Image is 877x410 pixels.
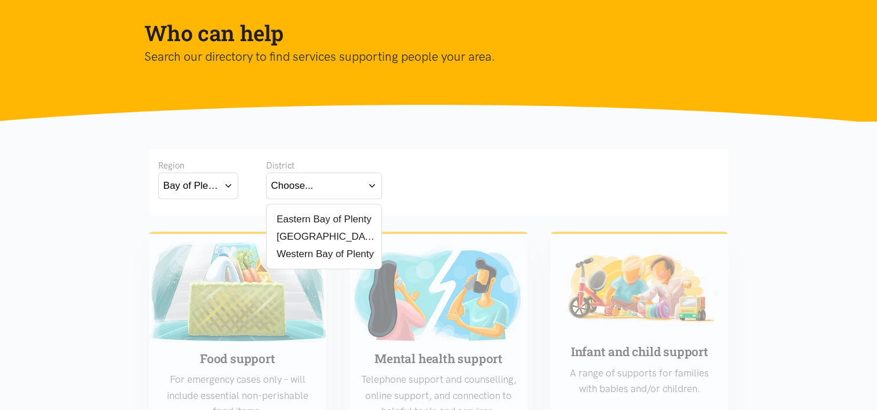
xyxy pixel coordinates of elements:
div: Choose... [271,178,314,193]
label: Eastern Bay of Plenty [271,212,372,226]
div: Bay of Plenty [163,178,219,193]
button: Choose... [266,173,382,199]
h1: Who can help [144,19,715,47]
p: Search our directory to find services supporting people your area. [144,47,715,67]
button: Bay of Plenty [158,173,238,199]
label: [GEOGRAPHIC_DATA] [271,229,377,244]
label: Western Bay of Plenty [271,247,374,261]
div: District [266,159,382,173]
div: Region [158,159,238,173]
